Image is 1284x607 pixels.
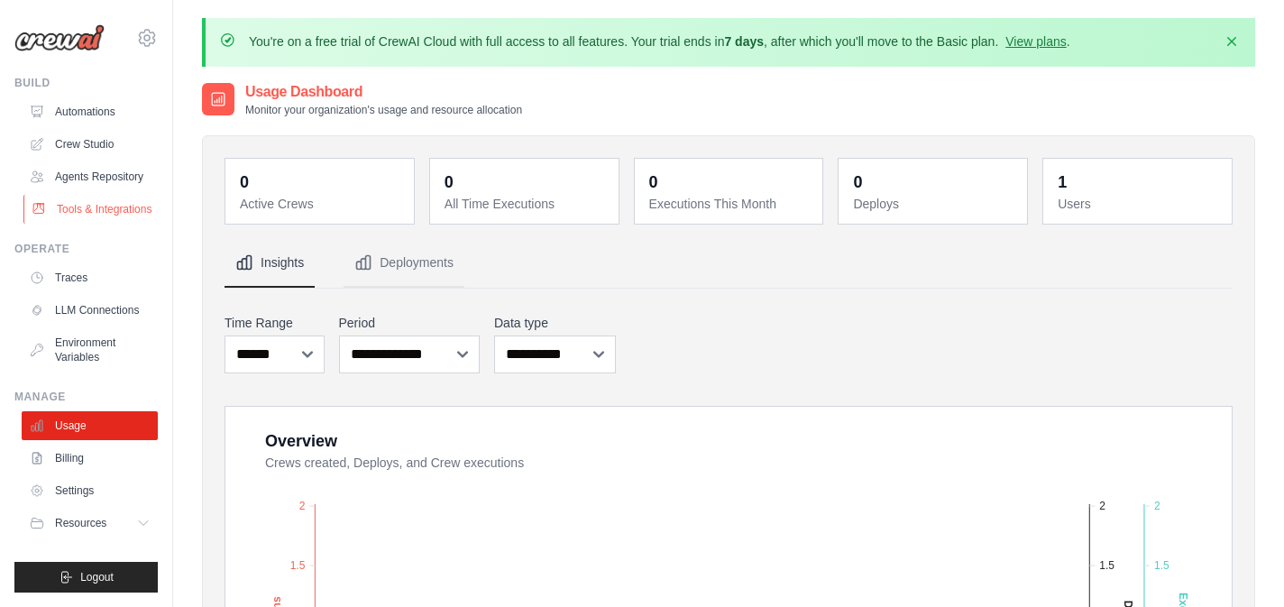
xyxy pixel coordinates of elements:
[14,76,158,90] div: Build
[22,130,158,159] a: Crew Studio
[724,34,764,49] strong: 7 days
[1099,559,1114,572] tspan: 1.5
[265,428,337,454] div: Overview
[14,562,158,593] button: Logout
[1099,500,1105,512] tspan: 2
[290,559,306,572] tspan: 1.5
[1058,195,1221,213] dt: Users
[22,328,158,372] a: Environment Variables
[1005,34,1066,49] a: View plans
[299,500,306,512] tspan: 2
[22,411,158,440] a: Usage
[249,32,1070,51] p: You're on a free trial of CrewAI Cloud with full access to all features. Your trial ends in , aft...
[494,314,616,332] label: Data type
[240,170,249,195] div: 0
[22,476,158,505] a: Settings
[225,239,1233,288] nav: Tabs
[22,263,158,292] a: Traces
[245,103,522,117] p: Monitor your organization's usage and resource allocation
[1058,170,1067,195] div: 1
[80,570,114,584] span: Logout
[445,170,454,195] div: 0
[1154,500,1160,512] tspan: 2
[22,296,158,325] a: LLM Connections
[22,509,158,538] button: Resources
[339,314,481,332] label: Period
[344,239,464,288] button: Deployments
[22,444,158,473] a: Billing
[265,454,1210,472] dt: Crews created, Deploys, and Crew executions
[22,97,158,126] a: Automations
[245,81,522,103] h2: Usage Dashboard
[14,242,158,256] div: Operate
[14,390,158,404] div: Manage
[225,239,315,288] button: Insights
[445,195,608,213] dt: All Time Executions
[1154,559,1169,572] tspan: 1.5
[853,195,1016,213] dt: Deploys
[240,195,403,213] dt: Active Crews
[225,314,325,332] label: Time Range
[14,24,105,51] img: Logo
[22,162,158,191] a: Agents Repository
[23,195,160,224] a: Tools & Integrations
[853,170,862,195] div: 0
[649,170,658,195] div: 0
[649,195,812,213] dt: Executions This Month
[55,516,106,530] span: Resources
